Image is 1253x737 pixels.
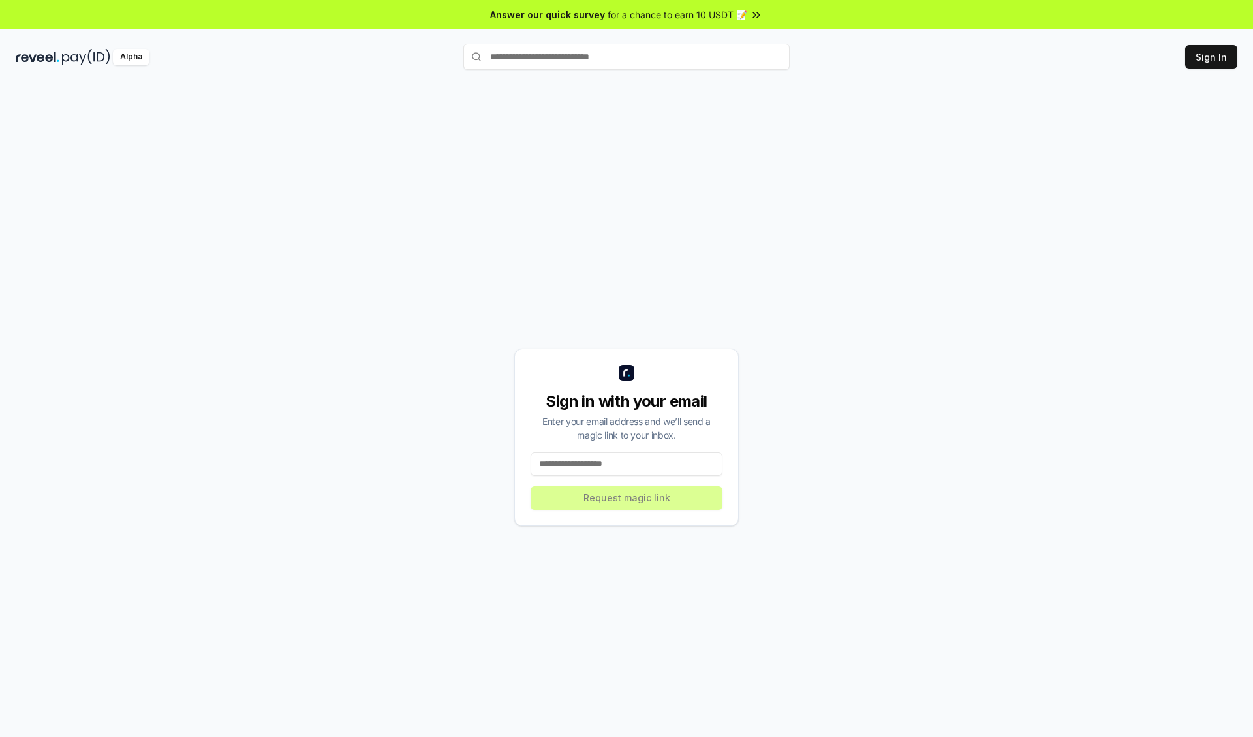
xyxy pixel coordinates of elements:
button: Sign In [1185,45,1237,69]
div: Enter your email address and we’ll send a magic link to your inbox. [531,415,722,442]
div: Alpha [113,49,149,65]
span: Answer our quick survey [490,8,605,22]
img: pay_id [62,49,110,65]
span: for a chance to earn 10 USDT 📝 [608,8,747,22]
img: logo_small [619,365,634,381]
div: Sign in with your email [531,391,722,412]
img: reveel_dark [16,49,59,65]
